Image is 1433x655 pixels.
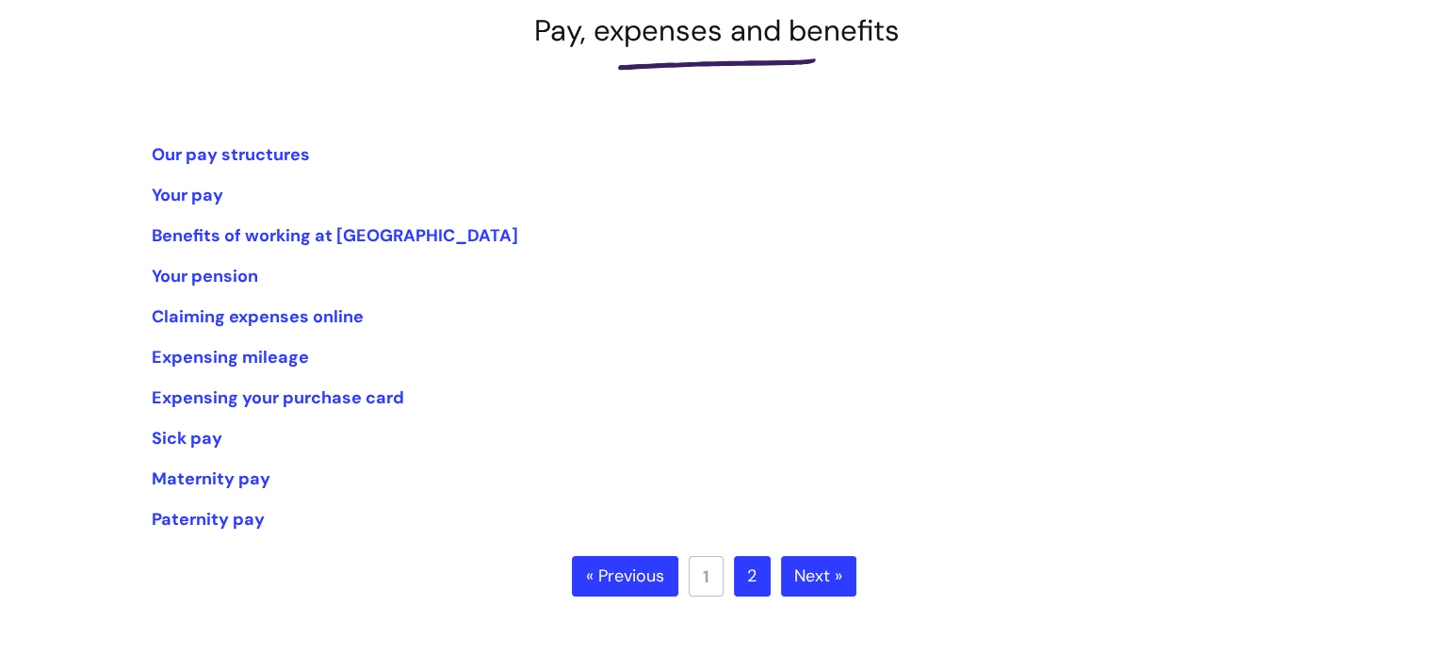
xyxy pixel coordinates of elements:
[152,265,258,287] a: Your pension
[152,467,270,490] a: Maternity pay
[152,386,404,409] a: Expensing your purchase card
[152,508,265,531] a: Paternity pay
[152,184,223,206] a: Your pay
[572,556,678,598] a: « Previous
[152,427,222,450] a: Sick pay
[152,143,310,166] a: Our pay structures
[152,346,309,368] a: Expensing mileage
[152,224,518,247] a: Benefits of working at [GEOGRAPHIC_DATA]
[734,556,771,598] a: 2
[689,556,724,597] a: 1
[781,556,856,598] a: Next »
[152,13,1282,48] h1: Pay, expenses and benefits
[152,305,364,328] a: Claiming expenses online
